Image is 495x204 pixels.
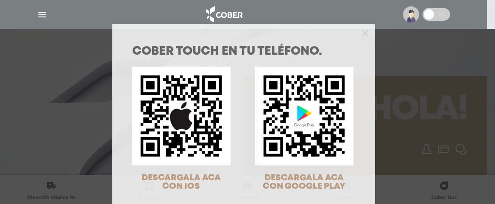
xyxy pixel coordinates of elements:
span: DESCARGALA ACA CON IOS [142,174,221,190]
span: DESCARGALA ACA CON GOOGLE PLAY [263,174,345,190]
h1: COBER TOUCH en tu teléfono. [132,46,355,58]
img: qr-code [132,67,231,165]
img: qr-code [255,67,353,165]
button: Close [362,29,368,36]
